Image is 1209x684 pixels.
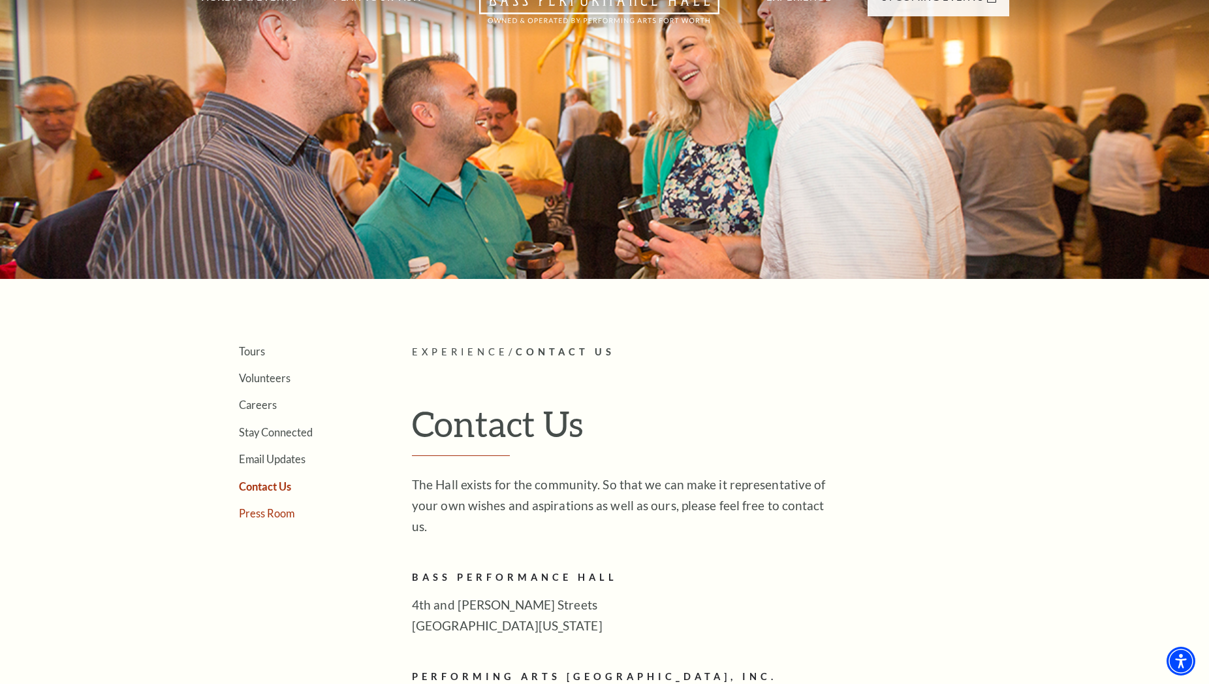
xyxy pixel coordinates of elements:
a: Email Updates [239,453,306,465]
span: Experience [412,346,509,357]
a: Volunteers [239,372,290,384]
a: Stay Connected [239,426,313,438]
a: Press Room [239,507,294,519]
a: Tours [239,345,265,357]
h2: Bass Performance Hall [412,570,836,586]
a: Contact Us [239,480,291,493]
span: Contact Us [516,346,615,357]
h1: Contact Us [412,402,1009,456]
div: Accessibility Menu [1167,647,1195,676]
p: 4th and [PERSON_NAME] Streets [GEOGRAPHIC_DATA][US_STATE] [412,594,836,636]
a: Careers [239,399,277,411]
p: The Hall exists for the community. So that we can make it representative of your own wishes and a... [412,474,836,537]
p: / [412,344,1009,361]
